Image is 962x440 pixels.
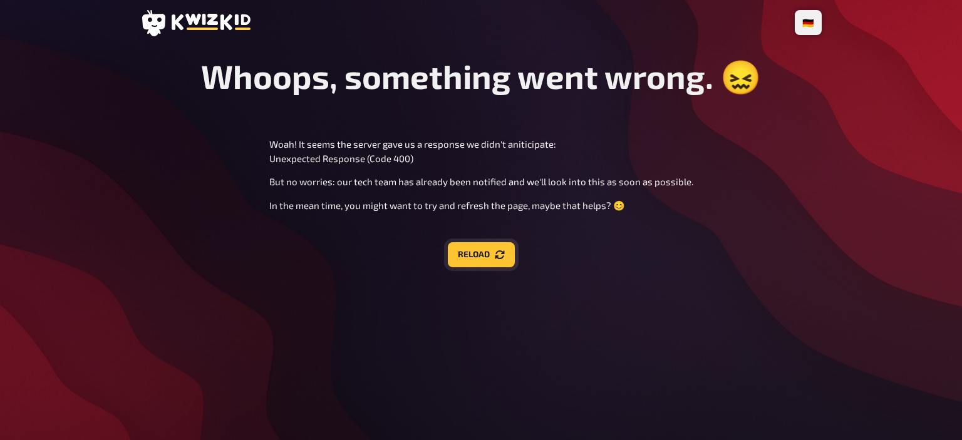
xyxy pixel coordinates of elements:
[448,242,515,267] button: Reload
[797,13,819,33] li: 🇩🇪
[269,137,693,165] p: Woah! It seems the server gave us a response we didn't aniticipate: Unexpected Response (Code 400)
[201,56,762,97] h1: Whoops, something went wrong. 😖
[269,175,693,189] p: But no worries: our tech team has already been notified and we'll look into this as soon as possi...
[269,198,693,213] p: In the mean time, you might want to try and refresh the page, maybe that helps? 😊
